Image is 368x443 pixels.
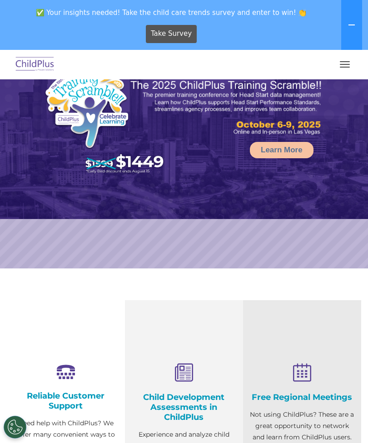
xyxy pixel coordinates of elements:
h4: Reliable Customer Support [14,391,118,411]
img: ChildPlus by Procare Solutions [14,54,56,75]
span: Take Survey [151,26,192,42]
a: Take Survey [146,25,197,43]
h4: Child Development Assessments in ChildPlus [132,392,236,422]
button: Cookies Settings [4,416,26,438]
span: ✅ Your insights needed! Take the child care trends survey and enter to win! 👏 [4,4,339,21]
a: Learn More [250,142,313,158]
h4: Free Regional Meetings [250,392,354,402]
